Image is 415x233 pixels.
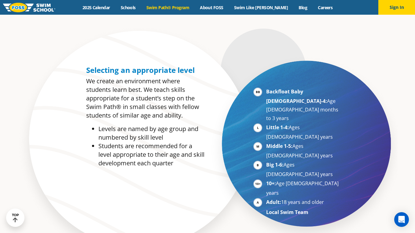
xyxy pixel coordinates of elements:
[266,198,341,207] li: 18 years and older
[266,123,341,141] li: Ages [DEMOGRAPHIC_DATA] years
[266,143,292,149] strong: Middle 1-5:
[266,180,276,187] strong: 10+:
[98,125,204,142] li: Levels are named by age group and numbered by skill level
[266,142,341,160] li: Ages [DEMOGRAPHIC_DATA] years
[266,160,341,179] li: Ages [DEMOGRAPHIC_DATA] years
[266,87,341,122] li: Age [DEMOGRAPHIC_DATA] months to 3 years
[141,5,194,10] a: Swim Path® Program
[86,77,204,120] p: We create an environment where students learn best. We teach skills appropriate for a student’s s...
[266,209,308,216] strong: Local Swim Team
[293,5,313,10] a: Blog
[98,142,204,167] li: Students are recommended for a level appropriate to their age and skill development each quarter
[266,88,327,104] strong: Backfloat Baby [DEMOGRAPHIC_DATA]-4:
[195,5,229,10] a: About FOSS
[313,5,338,10] a: Careers
[266,161,284,168] strong: Big 1-6:
[77,5,115,10] a: 2025 Calendar
[266,179,341,197] li: Age [DEMOGRAPHIC_DATA] years
[394,212,409,227] div: Open Intercom Messenger
[12,213,19,223] div: TOP
[266,199,281,205] strong: Adult:
[229,5,293,10] a: Swim Like [PERSON_NAME]
[86,65,195,75] span: Selecting an appropriate level
[115,5,141,10] a: Schools
[3,3,55,12] img: FOSS Swim School Logo
[266,124,289,131] strong: Little 1-4:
